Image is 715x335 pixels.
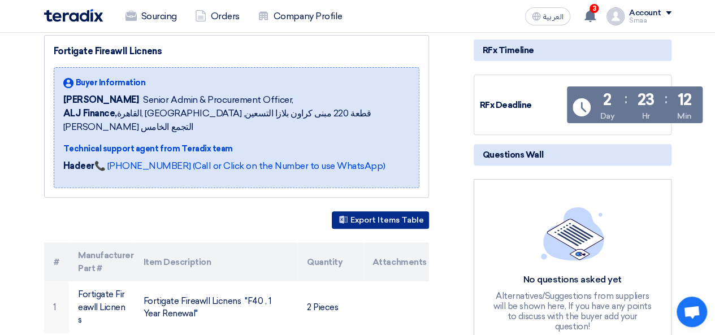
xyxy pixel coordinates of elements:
div: Min [677,110,692,122]
div: : [625,89,627,109]
div: 12 [677,92,691,108]
div: RFx Timeline [474,40,671,61]
div: : [664,89,667,109]
div: Alternatives/Suggestions from suppliers will be shown here, If you have any points to discuss wit... [490,291,655,332]
td: 1 [44,281,70,333]
button: العربية [525,7,570,25]
span: القاهرة, [GEOGRAPHIC_DATA] ,قطعة 220 مبنى كراون بلازا التسعين [PERSON_NAME] التجمع الخامس [63,107,410,134]
td: 2 Pieces [298,281,363,333]
div: Day [600,110,614,122]
img: profile_test.png [606,7,625,25]
span: العربية [543,13,564,21]
div: 23 [637,92,654,108]
b: ALJ Finance, [63,108,117,119]
button: Export Items Table [332,211,429,229]
div: Fortigate Fireawll Licnens [54,45,419,58]
a: 📞 [PHONE_NUMBER] (Call or Click on the Number to use WhatsApp) [94,160,385,171]
th: Item Description [135,242,298,281]
div: Account [629,8,661,18]
span: 3 [590,4,599,13]
td: Fortigate Fireawll Licnens [69,281,135,333]
strong: Hadeer [63,160,94,171]
a: Sourcing [116,4,186,29]
img: Teradix logo [44,9,103,22]
img: empty_state_list.svg [541,207,604,260]
div: No questions asked yet [490,274,655,286]
div: Open chat [677,297,707,327]
th: Quantity [298,242,363,281]
div: Smaa [629,18,671,24]
a: Orders [186,4,249,29]
div: RFx Deadline [480,99,565,112]
div: 2 [603,92,612,108]
span: [PERSON_NAME] [63,93,139,107]
span: Buyer Information [76,77,146,89]
div: Hr [642,110,649,122]
th: Manufacturer Part # [69,242,135,281]
span: Questions Wall [483,149,543,161]
th: # [44,242,70,281]
a: Company Profile [249,4,352,29]
td: Fortigate Fireawll Licnens "F40 , 1 Year Renewal" [135,281,298,333]
div: Technical support agent from Teradix team [63,143,410,155]
span: Senior Admin & Procurement Officer, [143,93,293,107]
th: Attachments [363,242,429,281]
